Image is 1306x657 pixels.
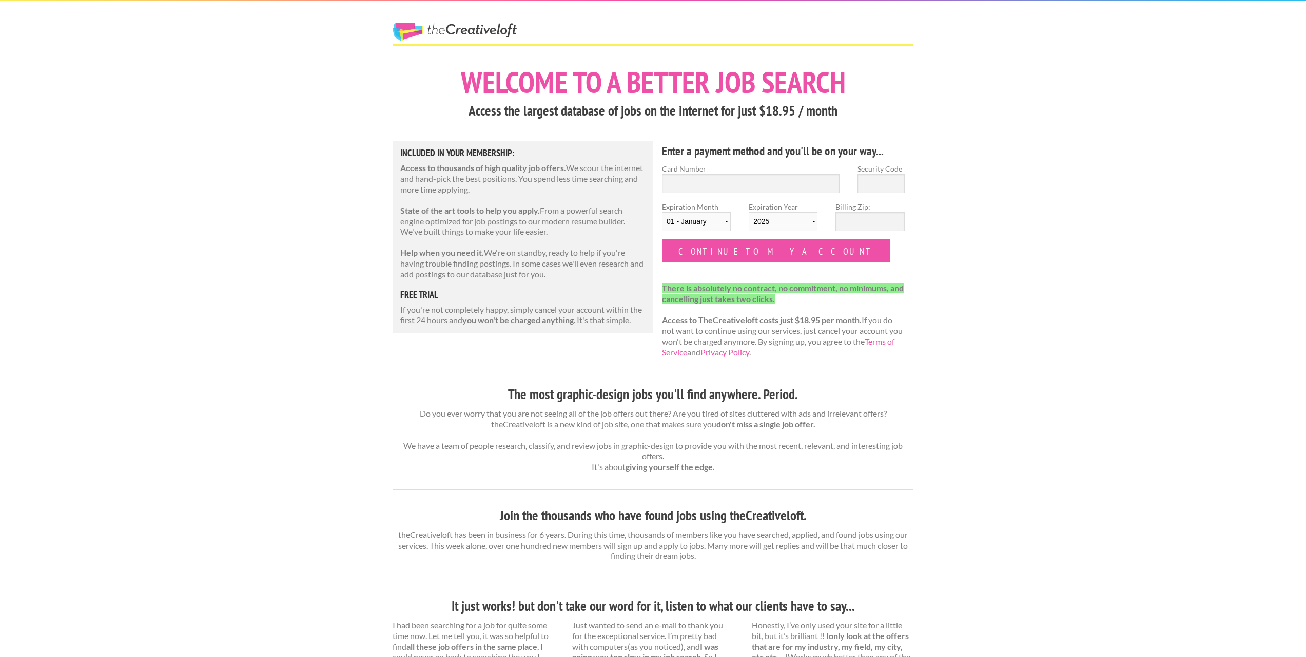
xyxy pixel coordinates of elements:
[662,315,862,325] strong: Access to TheCreativeloft costs just $18.95 per month.
[393,596,913,616] h3: It just works! but don't take our word for it, listen to what our clients have to say...
[400,163,566,173] strong: Access to thousands of high quality job offers.
[662,283,904,304] strong: There is absolutely no contract, no commitment, no minimums, and cancelling just takes two clicks.
[406,642,537,651] strong: all these job offers in the same place
[700,347,749,357] a: Privacy Policy
[393,101,913,121] h3: Access the largest database of jobs on the internet for just $18.95 / month
[393,408,913,473] p: Do you ever worry that you are not seeing all of the job offers out there? Are you tired of sites...
[662,239,890,262] input: Continue to my account
[662,336,894,357] a: Terms of Service
[400,205,646,237] p: From a powerful search engine optimized for job postings to our modern resume builder. We've buil...
[662,143,905,159] h4: Enter a payment method and you'll be on your way...
[662,283,905,358] p: If you do not want to continue using our services, just cancel your account you won't be charged ...
[400,290,646,299] h5: free trial
[626,462,715,472] strong: giving yourself the edge.
[400,248,484,257] strong: Help when you need it.
[662,163,840,174] label: Card Number
[400,205,540,215] strong: State of the art tools to help you apply.
[393,23,517,41] a: The Creative Loft
[716,419,815,429] strong: don't miss a single job offer.
[662,212,731,231] select: Expiration Month
[400,248,646,279] p: We're on standby, ready to help if you're having trouble finding postings. In some cases we'll ev...
[393,385,913,404] h3: The most graphic-design jobs you'll find anywhere. Period.
[393,67,913,97] h1: Welcome to a better job search
[835,201,904,212] label: Billing Zip:
[749,201,817,239] label: Expiration Year
[857,163,905,174] label: Security Code
[400,163,646,195] p: We scour the internet and hand-pick the best positions. You spend less time searching and more ti...
[400,305,646,326] p: If you're not completely happy, simply cancel your account within the first 24 hours and . It's t...
[662,201,731,239] label: Expiration Month
[393,530,913,561] p: theCreativeloft has been in business for 6 years. During this time, thousands of members like you...
[462,315,574,325] strong: you won't be charged anything
[400,148,646,158] h5: Included in Your Membership:
[749,212,817,231] select: Expiration Year
[393,506,913,525] h3: Join the thousands who have found jobs using theCreativeloft.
